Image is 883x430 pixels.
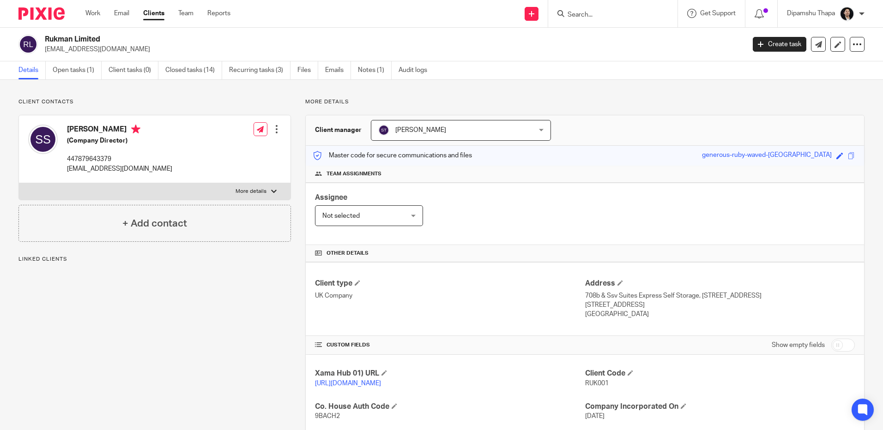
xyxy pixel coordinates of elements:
p: 447879643379 [67,155,172,164]
p: [EMAIL_ADDRESS][DOMAIN_NAME] [45,45,739,54]
h4: Client type [315,279,585,288]
h4: Address [585,279,855,288]
span: Assignee [315,194,347,201]
h3: Client manager [315,125,362,135]
p: More details [236,188,266,195]
a: Email [114,9,129,18]
p: [GEOGRAPHIC_DATA] [585,310,855,319]
span: Get Support [700,10,736,17]
p: Master code for secure communications and files [313,151,472,160]
span: [PERSON_NAME] [395,127,446,133]
a: Audit logs [399,61,434,79]
span: Team assignments [327,170,381,178]
h4: [PERSON_NAME] [67,125,172,136]
a: Create task [753,37,806,52]
p: [STREET_ADDRESS] [585,300,855,310]
h4: Xama Hub 01) URL [315,369,585,378]
span: RUK001 [585,380,609,387]
a: Notes (1) [358,61,392,79]
input: Search [567,11,650,19]
span: Other details [327,250,369,257]
a: Client tasks (0) [109,61,158,79]
p: Dipamshu Thapa [787,9,835,18]
p: UK Company [315,291,585,300]
a: Work [85,9,100,18]
span: [DATE] [585,413,605,419]
a: Team [178,9,194,18]
h4: Client Code [585,369,855,378]
h4: Company Incorporated On [585,402,855,412]
label: Show empty fields [772,340,825,350]
div: generous-ruby-waved-[GEOGRAPHIC_DATA] [702,150,832,161]
h4: CUSTOM FIELDS [315,341,585,349]
img: Dipamshu2.jpg [840,6,854,21]
img: svg%3E [28,125,58,154]
a: Closed tasks (14) [165,61,222,79]
p: [EMAIL_ADDRESS][DOMAIN_NAME] [67,164,172,173]
i: Primary [131,125,140,134]
h5: (Company Director) [67,136,172,145]
img: svg%3E [18,35,38,54]
p: Client contacts [18,98,291,106]
h2: Rukman Limited [45,35,600,44]
h4: + Add contact [122,216,187,231]
span: Not selected [322,213,360,219]
a: Details [18,61,46,79]
a: Emails [325,61,351,79]
a: Open tasks (1) [53,61,102,79]
p: Linked clients [18,256,291,263]
img: svg%3E [378,125,389,136]
span: 9BACH2 [315,413,340,419]
p: More details [305,98,865,106]
a: Reports [207,9,230,18]
a: Clients [143,9,164,18]
p: 708b & Ssv Suites Express Self Storage, [STREET_ADDRESS] [585,291,855,300]
a: Files [297,61,318,79]
h4: Co. House Auth Code [315,402,585,412]
a: [URL][DOMAIN_NAME] [315,380,381,387]
img: Pixie [18,7,65,20]
a: Recurring tasks (3) [229,61,290,79]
